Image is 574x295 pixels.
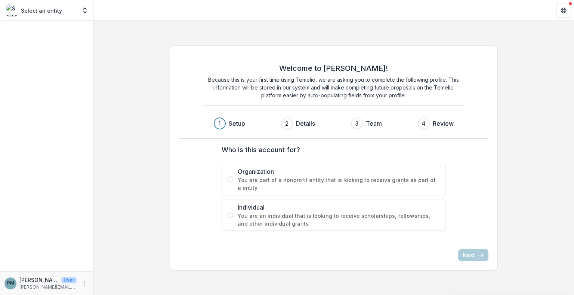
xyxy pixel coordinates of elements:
[422,119,426,128] div: 4
[279,64,388,73] h2: Welcome to [PERSON_NAME]!
[238,203,440,212] span: Individual
[7,281,14,286] div: Paula Miranda
[238,212,440,227] span: You are an individual that is looking to receive scholarships, fellowships, and other individual ...
[296,119,315,128] h3: Details
[433,119,454,128] h3: Review
[80,3,90,18] button: Open entity switcher
[80,279,89,288] button: More
[556,3,571,18] button: Get Help
[285,119,288,128] div: 2
[238,167,440,176] span: Organization
[19,276,58,284] p: [PERSON_NAME]
[19,284,77,291] p: [PERSON_NAME][EMAIL_ADDRESS][DOMAIN_NAME]
[214,117,454,129] div: Progress
[222,145,441,155] label: Who is this account for?
[61,277,77,283] p: User
[229,119,245,128] h3: Setup
[355,119,358,128] div: 3
[366,119,382,128] h3: Team
[6,4,18,16] img: Select an entity
[203,76,465,99] p: Because this is your first time using Temelio, we are asking you to complete the following profil...
[458,249,488,261] button: Next
[218,119,221,128] div: 1
[21,7,62,15] p: Select an entity
[238,176,440,192] span: You are part of a nonprofit entity that is looking to receive grants as part of a entity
